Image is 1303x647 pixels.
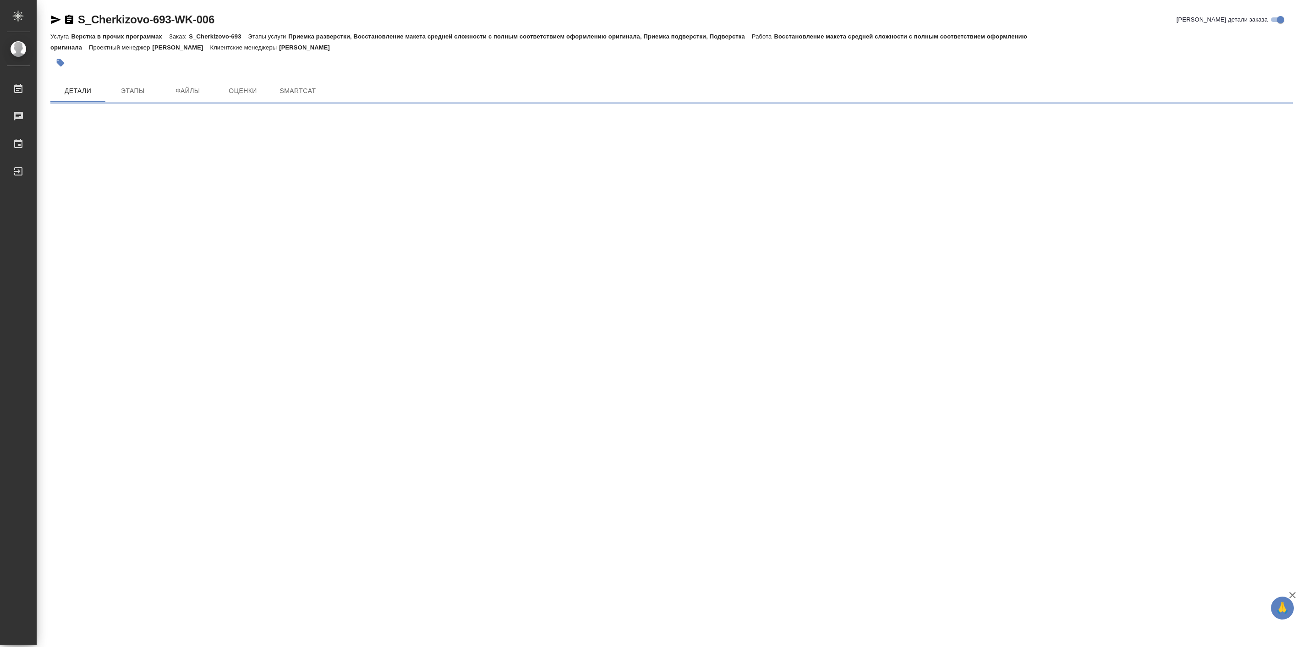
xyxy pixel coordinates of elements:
[71,33,169,40] p: Верстка в прочих программах
[1271,597,1294,620] button: 🙏
[279,44,337,51] p: [PERSON_NAME]
[189,33,248,40] p: S_Cherkizovo-693
[89,44,152,51] p: Проектный менеджер
[64,14,75,25] button: Скопировать ссылку
[166,85,210,97] span: Файлы
[169,33,189,40] p: Заказ:
[288,33,751,40] p: Приемка разверстки, Восстановление макета средней сложности с полным соответствием оформлению ори...
[210,44,279,51] p: Клиентские менеджеры
[248,33,289,40] p: Этапы услуги
[221,85,265,97] span: Оценки
[276,85,320,97] span: SmartCat
[111,85,155,97] span: Этапы
[752,33,774,40] p: Работа
[153,44,210,51] p: [PERSON_NAME]
[1275,598,1290,618] span: 🙏
[78,13,214,26] a: S_Cherkizovo-693-WK-006
[50,53,71,73] button: Добавить тэг
[56,85,100,97] span: Детали
[50,14,61,25] button: Скопировать ссылку для ЯМессенджера
[50,33,71,40] p: Услуга
[1177,15,1268,24] span: [PERSON_NAME] детали заказа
